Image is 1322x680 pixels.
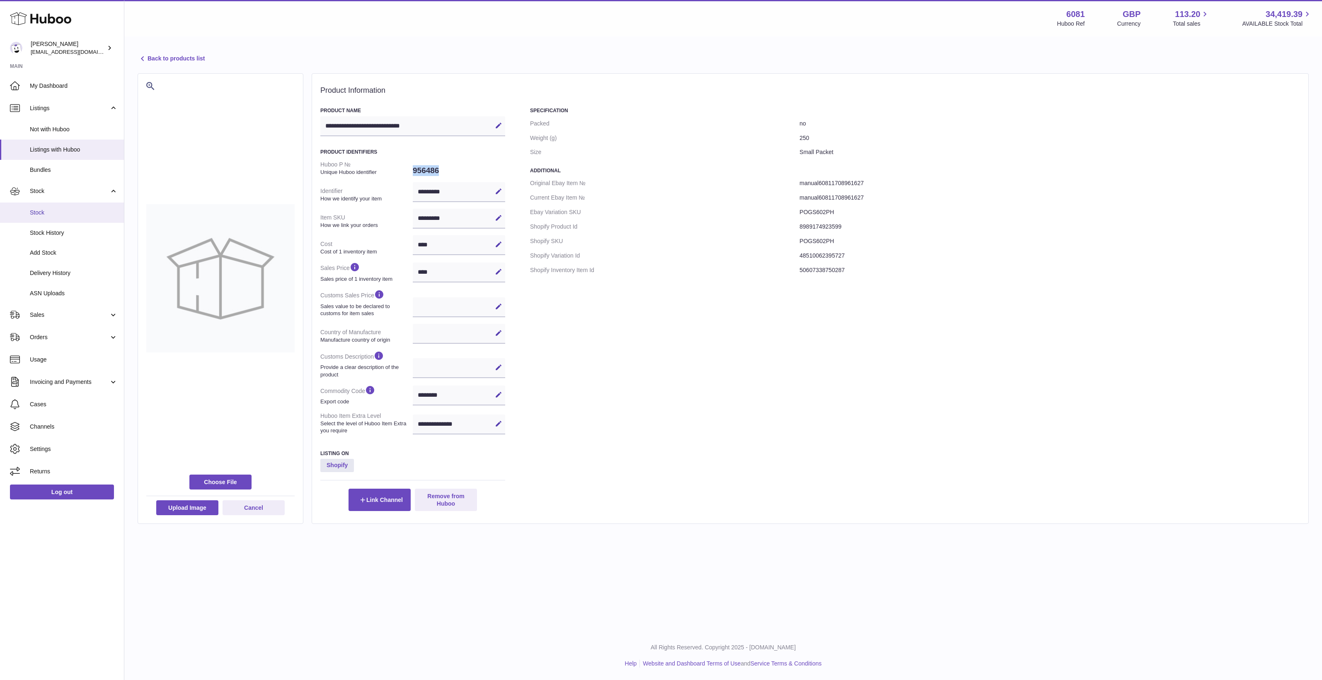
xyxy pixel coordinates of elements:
li: and [640,660,821,668]
strong: GBP [1123,9,1140,20]
strong: 6081 [1066,9,1085,20]
h2: Product Information [320,86,1300,95]
dt: Sales Price [320,258,413,286]
strong: Select the level of Huboo Item Extra you require [320,420,411,434]
span: Stock [30,187,109,195]
span: 34,419.39 [1266,9,1303,20]
h3: Specification [530,107,1300,114]
strong: Shopify [320,459,354,472]
span: ASN Uploads [30,289,118,297]
h3: Additional [530,167,1300,174]
button: Upload Image [156,500,218,515]
span: Listings [30,104,109,112]
dt: Customs Description [320,347,413,381]
a: 113.20 Total sales [1173,9,1210,28]
a: Service Terms & Conditions [751,660,822,667]
button: Link Channel [349,489,411,511]
strong: Sales value to be declared to customs for item sales [320,303,411,317]
span: Delivery History [30,269,118,277]
span: Total sales [1173,20,1210,28]
dt: Item SKU [320,210,413,232]
strong: Manufacture country of origin [320,336,411,344]
span: Settings [30,445,118,453]
strong: How we link your orders [320,222,411,229]
dt: Ebay Variation SKU [530,205,799,219]
a: 34,419.39 AVAILABLE Stock Total [1242,9,1312,28]
dt: Current Ebay Item № [530,190,799,205]
span: 113.20 [1175,9,1200,20]
h3: Product Name [320,107,505,114]
span: Stock History [30,229,118,237]
span: Invoicing and Payments [30,378,109,386]
div: Currency [1117,20,1141,28]
strong: Provide a clear description of the product [320,364,411,378]
span: My Dashboard [30,82,118,90]
button: Cancel [223,500,285,515]
dt: Size [530,145,799,159]
dt: Country of Manufacture [320,325,413,347]
span: Sales [30,311,109,319]
span: Channels [30,423,118,431]
span: Orders [30,333,109,341]
span: Listings with Huboo [30,146,118,154]
dt: Identifier [320,184,413,205]
p: All Rights Reserved. Copyright 2025 - [DOMAIN_NAME] [131,644,1315,651]
img: no-photo-large.jpg [146,204,295,352]
a: Website and Dashboard Terms of Use [643,660,741,667]
span: Add Stock [30,249,118,257]
span: AVAILABLE Stock Total [1242,20,1312,28]
span: Stock [30,209,118,217]
h3: Product Identifiers [320,149,505,155]
dt: Weight (g) [530,131,799,145]
dt: Packed [530,116,799,131]
a: Help [625,660,637,667]
dd: manual60811708961627 [799,190,1300,205]
dt: Huboo Item Extra Level [320,409,413,438]
dt: Huboo P № [320,157,413,179]
span: Bundles [30,166,118,174]
span: Usage [30,356,118,364]
h3: Listing On [320,450,505,457]
strong: Sales price of 1 inventory item [320,275,411,283]
div: [PERSON_NAME] [31,40,105,56]
a: Log out [10,485,114,499]
dt: Shopify Product Id [530,219,799,234]
dd: 8989174923599 [799,219,1300,234]
span: [EMAIL_ADDRESS][DOMAIN_NAME] [31,48,122,55]
span: Not with Huboo [30,125,118,133]
dt: Original Ebay Item № [530,176,799,190]
dd: 48510062395727 [799,248,1300,263]
dt: Shopify SKU [530,234,799,248]
dd: 250 [799,131,1300,145]
span: Cases [30,400,118,408]
a: Back to products list [138,54,205,64]
div: Huboo Ref [1057,20,1085,28]
dt: Customs Sales Price [320,286,413,320]
dd: 50607338750287 [799,263,1300,277]
dt: Commodity Code [320,381,413,409]
dd: POGS602PH [799,205,1300,219]
button: Remove from Huboo [415,489,477,511]
dd: no [799,116,1300,131]
dd: 956486 [413,162,505,179]
strong: Cost of 1 inventory item [320,248,411,256]
dd: POGS602PH [799,234,1300,248]
strong: Export code [320,398,411,405]
dt: Shopify Variation Id [530,248,799,263]
dt: Cost [320,237,413,258]
dd: Small Packet [799,145,1300,159]
strong: Unique Huboo identifier [320,169,411,176]
span: Choose File [189,475,252,490]
dt: Shopify Inventory Item Id [530,263,799,277]
strong: How we identify your item [320,195,411,203]
dd: manual60811708961627 [799,176,1300,190]
img: internalAdmin-6081@internal.huboo.com [10,42,22,54]
span: Returns [30,468,118,475]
